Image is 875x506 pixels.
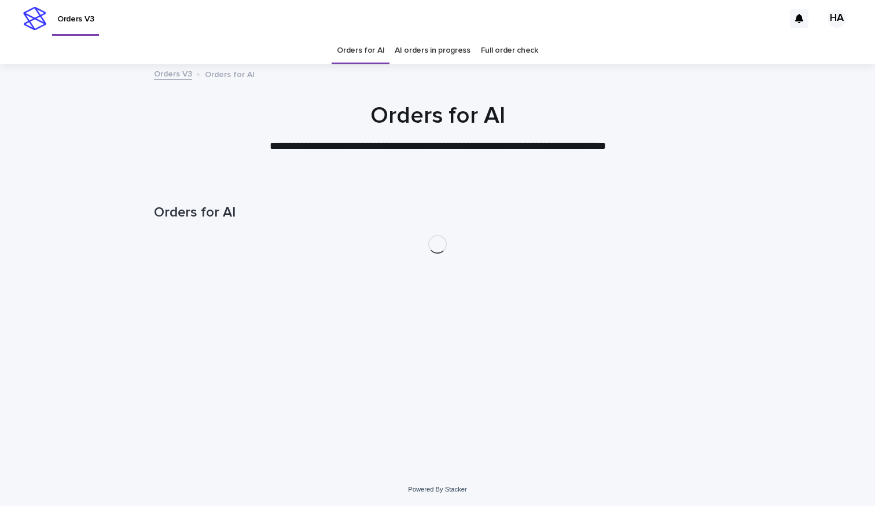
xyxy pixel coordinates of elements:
a: Powered By Stacker [408,486,466,493]
a: Orders for AI [337,37,384,64]
p: Orders for AI [205,67,255,80]
h1: Orders for AI [154,204,721,221]
a: AI orders in progress [395,37,470,64]
h1: Orders for AI [154,102,721,130]
div: HA [828,9,846,28]
a: Orders V3 [154,67,192,80]
img: stacker-logo-s-only.png [23,7,46,30]
a: Full order check [481,37,538,64]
